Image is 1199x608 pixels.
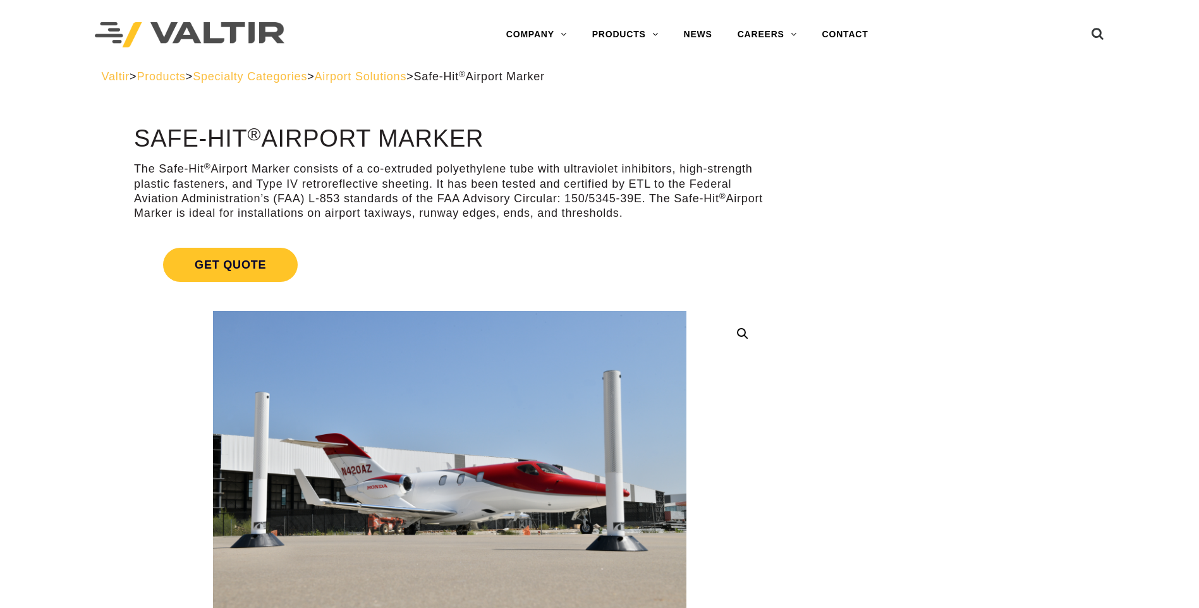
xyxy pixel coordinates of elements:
[134,233,765,297] a: Get Quote
[459,70,466,79] sup: ®
[95,22,284,48] img: Valtir
[248,124,262,144] sup: ®
[163,248,298,282] span: Get Quote
[193,70,307,83] a: Specialty Categories
[134,162,765,221] p: The Safe-Hit Airport Marker consists of a co-extruded polyethylene tube with ultraviolet inhibito...
[102,70,1098,84] div: > > > >
[204,162,211,171] sup: ®
[315,70,407,83] a: Airport Solutions
[580,22,671,47] a: PRODUCTS
[102,70,130,83] a: Valtir
[494,22,580,47] a: COMPANY
[137,70,185,83] a: Products
[810,22,881,47] a: CONTACT
[671,22,725,47] a: NEWS
[414,70,545,83] span: Safe-Hit Airport Marker
[725,22,810,47] a: CAREERS
[134,126,765,152] h1: Safe-Hit Airport Marker
[719,192,726,201] sup: ®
